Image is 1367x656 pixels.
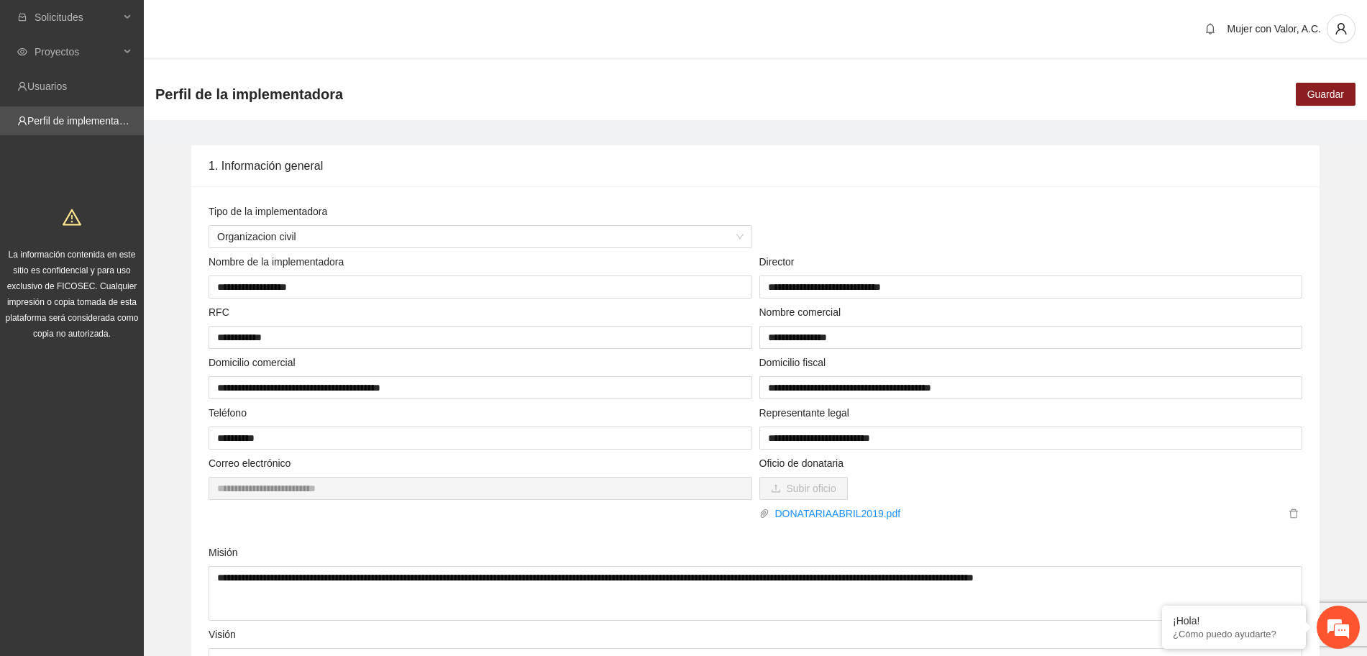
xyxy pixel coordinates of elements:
label: Domicilio comercial [209,355,296,370]
span: paper-clip [759,509,769,519]
button: bell [1199,17,1222,40]
label: Domicilio fiscal [759,355,826,370]
label: Representante legal [759,405,849,421]
span: La información contenida en este sitio es confidencial y para uso exclusivo de FICOSEC. Cualquier... [6,250,139,339]
span: uploadSubir oficio [759,483,848,494]
label: Visión [209,627,236,642]
span: Guardar [1307,86,1344,102]
p: ¿Cómo puedo ayudarte? [1173,629,1295,639]
label: Teléfono [209,405,247,421]
label: RFC [209,304,229,320]
button: Guardar [1296,83,1355,106]
a: Usuarios [27,81,67,92]
span: user [1327,22,1355,35]
button: user [1327,14,1355,43]
label: Tipo de la implementadora [209,204,327,219]
div: 1. Información general [209,145,1302,186]
span: Perfil de la implementadora [155,83,343,106]
label: Nombre de la implementadora [209,254,344,270]
span: warning [63,208,81,227]
div: ¡Hola! [1173,615,1295,627]
a: DONATARIAABRIL2019.pdf [769,506,1286,521]
label: Oficio de donataria [759,455,844,471]
label: Misión [209,545,237,560]
span: Proyectos [35,37,119,66]
span: eye [17,47,27,57]
label: Director [759,254,795,270]
span: Solicitudes [35,3,119,32]
button: uploadSubir oficio [759,477,848,500]
button: delete [1285,506,1302,521]
span: inbox [17,12,27,22]
span: Organizacion civil [217,226,744,247]
label: Nombre comercial [759,304,841,320]
label: Correo electrónico [209,455,291,471]
a: Perfil de implementadora [27,115,140,127]
span: Mujer con Valor, A.C. [1227,23,1321,35]
span: bell [1199,23,1221,35]
span: delete [1286,509,1302,519]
